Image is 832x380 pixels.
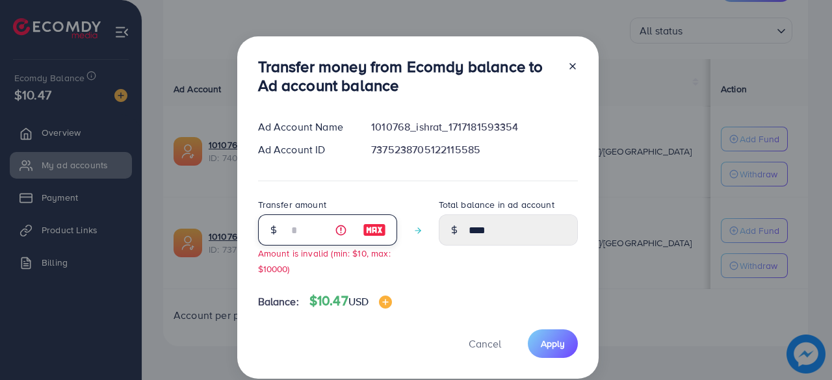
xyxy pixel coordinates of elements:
[439,198,554,211] label: Total balance in ad account
[361,120,588,134] div: 1010768_ishrat_1717181593354
[528,329,578,357] button: Apply
[258,198,326,211] label: Transfer amount
[258,247,391,274] small: Amount is invalid (min: $10, max: $10000)
[452,329,517,357] button: Cancel
[258,294,299,309] span: Balance:
[361,142,588,157] div: 7375238705122115585
[363,222,386,238] img: image
[541,337,565,350] span: Apply
[348,294,369,309] span: USD
[469,336,501,351] span: Cancel
[379,296,392,309] img: image
[248,120,361,134] div: Ad Account Name
[258,57,557,95] h3: Transfer money from Ecomdy balance to Ad account balance
[309,293,392,309] h4: $10.47
[248,142,361,157] div: Ad Account ID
